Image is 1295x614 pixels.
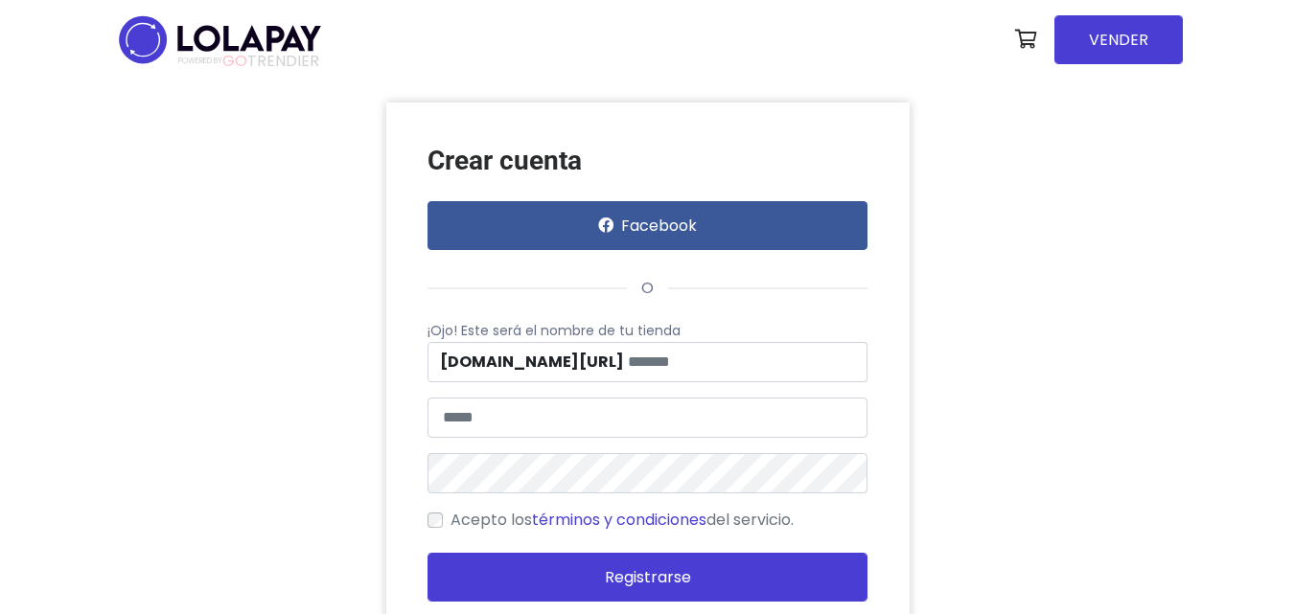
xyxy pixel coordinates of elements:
[428,553,867,602] button: Registrarse
[178,56,222,66] span: POWERED BY
[428,201,867,250] button: Facebook
[451,509,794,531] span: Acepto los del servicio.
[1054,15,1183,64] a: VENDER
[428,145,867,177] h3: Crear cuenta
[627,277,668,299] span: o
[178,53,319,70] span: TRENDIER
[428,321,681,340] small: ¡Ojo! Este será el nombre de tu tienda
[428,342,625,382] span: [DOMAIN_NAME][URL]
[222,50,247,72] span: GO
[532,509,706,531] a: términos y condiciones
[113,10,327,70] img: logo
